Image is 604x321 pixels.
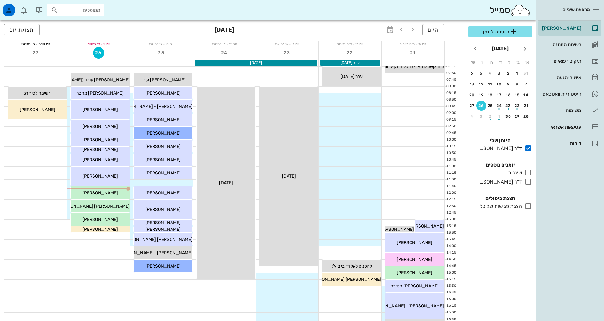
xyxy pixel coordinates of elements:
span: [PERSON_NAME] [82,190,118,196]
button: היום [422,24,444,35]
span: [DATE] [250,60,262,65]
span: 27 [30,50,42,55]
span: [PERSON_NAME] מסיכה [390,283,439,289]
button: 3 [494,68,504,79]
div: סמייל [490,3,531,17]
div: 13 [467,82,477,86]
div: 07:45 [445,77,458,83]
img: SmileCloud logo [510,4,531,17]
div: 19 [476,93,486,97]
span: [PERSON_NAME] [145,227,181,232]
span: [PERSON_NAME] עובד [140,77,185,83]
span: רשימה לכירורג [24,91,51,96]
div: יום ד׳ - ב׳ בתשרי [193,41,256,47]
span: [PERSON_NAME] [82,227,118,232]
div: 12:15 [445,197,458,202]
span: [PERSON_NAME] [397,257,432,262]
button: 1 [512,68,523,79]
span: [PERSON_NAME] [145,91,181,96]
div: 11:15 [445,170,458,176]
span: [PERSON_NAME] [145,220,181,225]
th: ה׳ [487,57,495,68]
div: 1 [494,114,504,119]
button: 16 [503,90,513,100]
button: 4 [485,68,495,79]
div: 13:30 [445,230,458,236]
a: היסטוריית וואטסאפ [538,86,601,102]
button: 6 [467,68,477,79]
span: ערב [DATE] [341,60,360,65]
th: ב׳ [514,57,522,68]
button: 5 [476,68,486,79]
div: 3 [476,114,486,119]
span: [PERSON_NAME] [145,157,181,162]
div: 23 [503,104,513,108]
div: 20 [467,93,477,97]
div: 1 [512,71,523,76]
span: [PERSON_NAME]- [PERSON_NAME] [370,303,444,309]
div: 18 [485,93,495,97]
button: 27 [30,47,42,59]
button: 2 [503,68,513,79]
div: 7 [521,82,531,86]
div: 21 [521,104,531,108]
span: תג [19,5,23,9]
div: משימות [541,108,581,113]
div: 12:45 [445,210,458,216]
div: 12:00 [445,190,458,196]
div: רשימת המתנה [541,42,581,47]
a: רשימת המתנה [538,37,601,52]
span: [PERSON_NAME] - [PERSON_NAME] [117,104,192,109]
span: 22 [344,50,356,55]
h3: [DATE] [214,24,234,37]
a: דוחות [538,136,601,151]
button: 24 [219,47,230,59]
div: 24 [494,104,504,108]
div: יום ה׳ - ג׳ בתשרי [130,41,193,47]
button: 1 [494,111,504,122]
div: [PERSON_NAME] [541,26,581,31]
div: 08:15 [445,91,458,96]
span: [PERSON_NAME] [145,263,181,269]
span: [PERSON_NAME]'[PERSON_NAME] [309,277,381,282]
div: 13:15 [445,223,458,229]
div: יום א׳ - כ״ח באלול [382,41,444,47]
span: [PERSON_NAME] [145,207,181,212]
button: 18 [485,90,495,100]
div: 13:45 [445,237,458,242]
th: ו׳ [478,57,486,68]
span: מרפאת שיניים [562,7,590,12]
span: 21 [407,50,419,55]
div: 27 [467,104,477,108]
span: הוספה ליומן [473,28,527,35]
div: 31 [521,71,531,76]
span: [PERSON_NAME] [82,173,118,179]
div: 08:00 [445,84,458,89]
div: ד"ר [PERSON_NAME] [477,178,522,186]
button: 14 [521,90,531,100]
h4: היומן שלי [468,137,532,144]
span: היום [428,27,439,33]
span: [PERSON_NAME] מחבר [76,91,124,96]
div: יום ג׳ - א׳ בתשרי [256,41,318,47]
div: 14 [521,93,531,97]
button: חודש הבא [470,43,481,54]
button: 21 [407,47,419,59]
span: [PERSON_NAME] [20,107,55,112]
button: 29 [512,111,523,122]
div: 10:45 [445,157,458,162]
button: 21 [521,101,531,111]
button: 4 [467,111,477,122]
div: 2 [485,114,495,119]
button: חודש שעבר [519,43,531,54]
button: 8 [512,79,523,89]
div: 14:45 [445,263,458,269]
div: 11:45 [445,184,458,189]
div: 25 [485,104,495,108]
div: הצגת פגישות שבוטלו [476,203,522,210]
span: תצוגת יום [10,27,34,33]
span: [PERSON_NAME] [82,147,118,152]
button: [DATE] [489,42,511,55]
span: [PERSON_NAME] [397,240,432,245]
button: 11 [485,79,495,89]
